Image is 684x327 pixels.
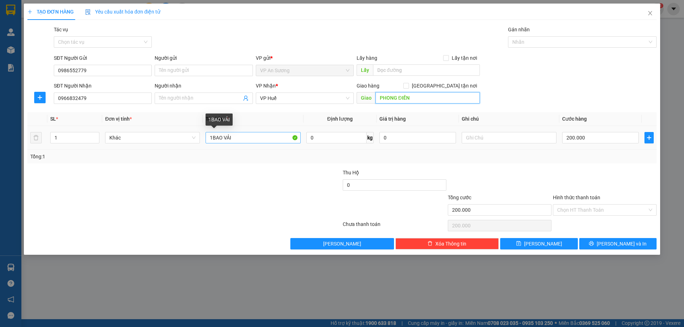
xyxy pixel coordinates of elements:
[85,9,91,15] img: icon
[644,132,654,143] button: plus
[6,23,56,33] div: 0934763763
[357,92,375,104] span: Giao
[379,132,456,143] input: 0
[27,9,32,14] span: plus
[61,28,71,36] span: DĐ:
[647,10,653,16] span: close
[35,95,45,100] span: plus
[206,114,233,126] div: 1BAO VẢI
[645,135,653,141] span: plus
[562,116,587,122] span: Cước hàng
[524,240,562,248] span: [PERSON_NAME]
[367,132,374,143] span: kg
[109,132,196,143] span: Khác
[61,6,164,15] div: VP 330 [PERSON_NAME]
[379,116,406,122] span: Giá trị hàng
[105,116,132,122] span: Đơn vị tính
[449,54,480,62] span: Lấy tận nơi
[30,132,42,143] button: delete
[579,238,657,249] button: printer[PERSON_NAME] và In
[260,65,349,76] span: VP An Sương
[462,132,556,143] input: Ghi Chú
[435,240,466,248] span: Xóa Thông tin
[342,220,447,233] div: Chưa thanh toán
[395,238,499,249] button: deleteXóa Thông tin
[206,132,300,143] input: VD: Bàn, Ghế
[256,54,354,62] div: VP gửi
[640,4,660,23] button: Close
[357,55,377,61] span: Lấy hàng
[409,82,480,90] span: [GEOGRAPHIC_DATA] tận nơi
[327,116,353,122] span: Định lượng
[61,25,164,49] span: CỔNG CHÀO XÃ [GEOGRAPHIC_DATA]
[6,7,17,14] span: Gửi:
[343,170,359,175] span: Thu Hộ
[516,241,521,247] span: save
[597,240,647,248] span: [PERSON_NAME] và In
[427,241,432,247] span: delete
[54,82,152,90] div: SĐT Người Nhận
[61,15,164,25] div: 0937370543
[260,93,349,104] span: VP Huế
[54,27,68,32] label: Tác vụ
[34,92,46,103] button: plus
[6,6,56,23] div: VP An Sương
[256,83,276,89] span: VP Nhận
[85,9,160,15] span: Yêu cầu xuất hóa đơn điện tử
[553,195,600,200] label: Hình thức thanh toán
[448,195,471,200] span: Tổng cước
[459,112,559,126] th: Ghi chú
[589,241,594,247] span: printer
[155,82,253,90] div: Người nhận
[27,9,74,15] span: TẠO ĐƠN HÀNG
[508,27,530,32] label: Gán nhãn
[54,54,152,62] div: SĐT Người Gửi
[290,238,394,249] button: [PERSON_NAME]
[375,92,480,104] input: Dọc đường
[500,238,577,249] button: save[PERSON_NAME]
[323,240,361,248] span: [PERSON_NAME]
[61,7,78,14] span: Nhận:
[50,116,56,122] span: SL
[373,64,480,76] input: Dọc đường
[155,54,253,62] div: Người gửi
[357,83,379,89] span: Giao hàng
[243,95,249,101] span: user-add
[357,64,373,76] span: Lấy
[30,153,264,160] div: Tổng: 1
